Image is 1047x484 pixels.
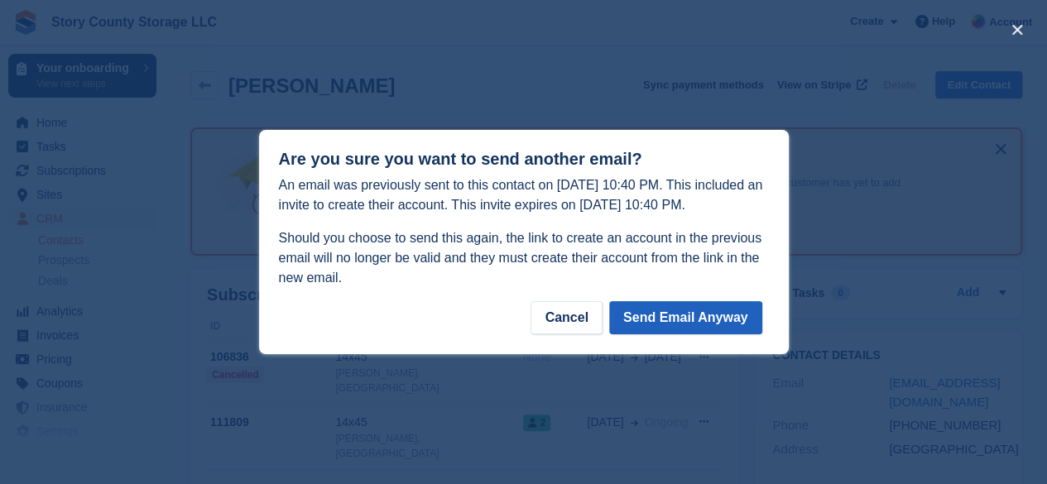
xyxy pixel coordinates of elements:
[279,150,769,169] h1: Are you sure you want to send another email?
[609,301,762,334] button: Send Email Anyway
[1004,17,1030,43] button: close
[279,175,769,215] p: An email was previously sent to this contact on [DATE] 10:40 PM. This included an invite to creat...
[531,301,602,334] div: Cancel
[279,228,769,288] p: Should you choose to send this again, the link to create an account in the previous email will no...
